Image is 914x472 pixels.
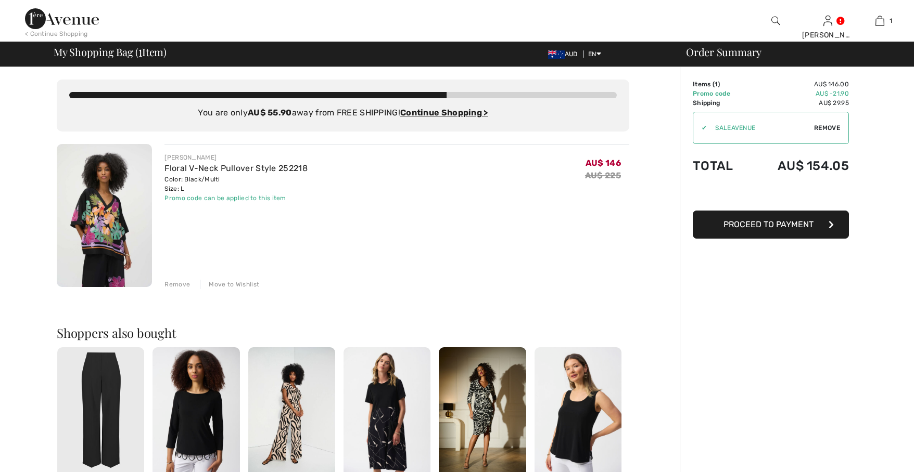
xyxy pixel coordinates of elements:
[25,8,99,29] img: 1ère Avenue
[138,44,142,58] span: 1
[771,15,780,27] img: search the website
[693,123,707,133] div: ✔
[588,50,601,58] span: EN
[693,89,749,98] td: Promo code
[164,163,308,173] a: Floral V-Neck Pullover Style 252218
[548,50,565,59] img: Australian Dollar
[875,15,884,27] img: My Bag
[248,108,292,117] strong: AU$ 55.90
[707,112,814,143] input: Promo code
[749,148,849,183] td: AU$ 154.05
[823,16,832,25] a: Sign In
[57,326,629,339] h2: Shoppers also bought
[890,16,892,25] span: 1
[585,171,621,180] s: AU$ 225
[814,123,840,133] span: Remove
[823,15,832,27] img: My Info
[54,47,167,57] span: My Shopping Bag ( Item)
[548,50,582,58] span: AUD
[693,211,849,239] button: Proceed to Payment
[749,89,849,98] td: AU$ -21.90
[586,158,621,168] span: AU$ 146
[723,219,814,229] span: Proceed to Payment
[715,81,718,88] span: 1
[693,148,749,183] td: Total
[693,80,749,89] td: Items ( )
[693,183,849,207] iframe: PayPal
[749,98,849,108] td: AU$ 29.95
[400,108,488,117] a: Continue Shopping >
[854,15,905,27] a: 1
[200,280,259,289] div: Move to Wishlist
[802,30,853,41] div: [PERSON_NAME]
[164,153,308,162] div: [PERSON_NAME]
[749,80,849,89] td: AU$ 146.00
[57,144,152,287] img: Floral V-Neck Pullover Style 252218
[69,107,617,119] div: You are only away from FREE SHIPPING!
[674,47,908,57] div: Order Summary
[25,29,88,38] div: < Continue Shopping
[693,98,749,108] td: Shipping
[164,280,190,289] div: Remove
[164,193,308,203] div: Promo code can be applied to this item
[164,175,308,193] div: Color: Black/Multi Size: L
